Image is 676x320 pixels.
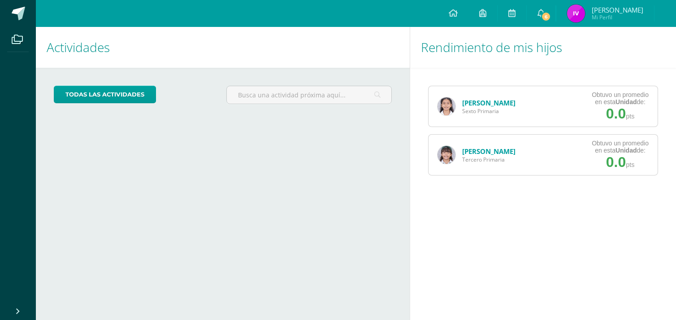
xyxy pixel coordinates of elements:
div: Obtuvo un promedio en esta de: [592,91,649,105]
span: pts [626,161,634,168]
span: 6 [541,12,551,22]
span: 0.0 [606,105,626,122]
h1: Actividades [47,27,399,68]
a: todas las Actividades [54,86,156,103]
img: 63131e9f9ecefa68a367872e9c6fe8c2.png [567,4,585,22]
input: Busca una actividad próxima aquí... [227,86,391,104]
a: [PERSON_NAME] [462,98,516,107]
span: 0.0 [606,154,626,170]
h1: Rendimiento de mis hijos [421,27,665,68]
div: Obtuvo un promedio en esta de: [592,140,649,154]
img: 5d71daaa9fafff1befb463f1d9cd7abd.png [438,97,455,115]
span: pts [626,113,634,120]
strong: Unidad [615,147,637,154]
a: [PERSON_NAME] [462,147,516,156]
img: 13a6e01e81be49ffb159869d9dac0269.png [438,146,455,164]
span: Sexto Primaria [462,107,516,115]
span: Mi Perfil [592,13,643,21]
strong: Unidad [615,98,637,105]
span: [PERSON_NAME] [592,5,643,14]
span: Tercero Primaria [462,156,516,163]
